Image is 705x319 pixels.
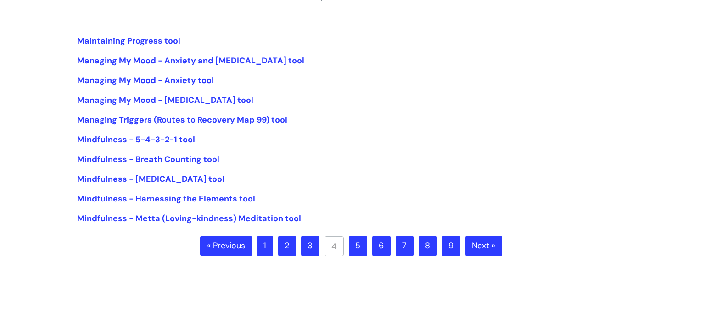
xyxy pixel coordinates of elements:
[396,236,414,256] a: 7
[372,236,391,256] a: 6
[77,193,255,204] a: Mindfulness - Harnessing the Elements tool
[77,114,287,125] a: Managing Triggers (Routes to Recovery Map 99) tool
[77,75,214,86] a: Managing My Mood - Anxiety tool
[77,154,219,165] a: Mindfulness - Breath Counting tool
[77,95,253,106] a: Managing My Mood - [MEDICAL_DATA] tool
[77,173,224,185] a: Mindfulness - [MEDICAL_DATA] tool
[442,236,460,256] a: 9
[77,213,301,224] a: Mindfulness - Metta (Loving-kindness) Meditation tool
[278,236,296,256] a: 2
[200,236,252,256] a: « Previous
[257,236,273,256] a: 1
[77,55,304,66] a: Managing My Mood - Anxiety and [MEDICAL_DATA] tool
[419,236,437,256] a: 8
[77,134,195,145] a: Mindfulness - 5-4-3-2-1 tool
[325,236,344,256] a: 4
[349,236,367,256] a: 5
[465,236,502,256] a: Next »
[301,236,319,256] a: 3
[77,35,180,46] a: Maintaining Progress tool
